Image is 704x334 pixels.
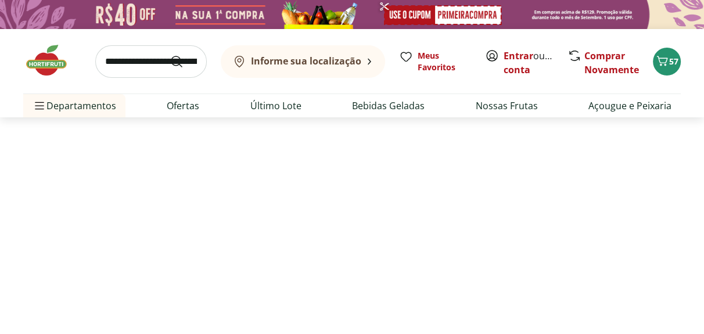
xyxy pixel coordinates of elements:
[95,45,207,78] input: search
[352,99,425,113] a: Bebidas Geladas
[251,55,361,67] b: Informe sua localização
[250,99,301,113] a: Último Lote
[33,92,46,120] button: Menu
[504,49,533,62] a: Entrar
[504,49,567,76] a: Criar conta
[418,50,471,73] span: Meus Favoritos
[588,99,671,113] a: Açougue e Peixaria
[33,92,116,120] span: Departamentos
[167,99,199,113] a: Ofertas
[653,48,681,76] button: Carrinho
[669,56,678,67] span: 57
[584,49,639,76] a: Comprar Novamente
[23,43,81,78] img: Hortifruti
[399,50,471,73] a: Meus Favoritos
[476,99,538,113] a: Nossas Frutas
[221,45,385,78] button: Informe sua localização
[170,55,197,69] button: Submit Search
[504,49,555,77] span: ou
